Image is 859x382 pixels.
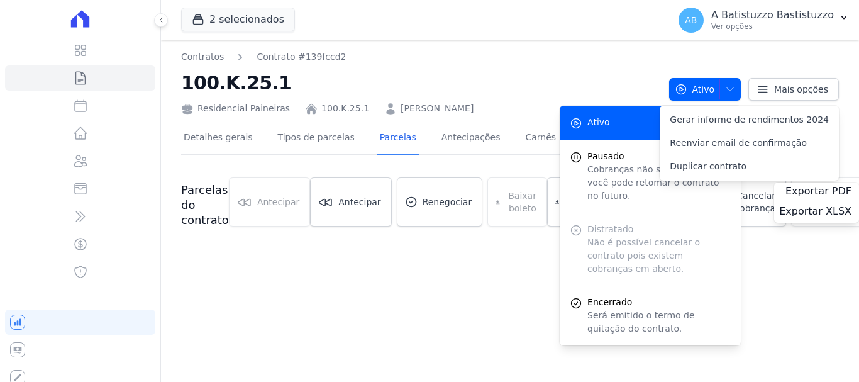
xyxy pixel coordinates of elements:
span: AB [685,16,697,25]
a: Contrato #139fccd2 [257,50,346,64]
h3: Parcelas do contrato [181,183,229,228]
p: A Batistuzzo Bastistuzzo [711,9,834,21]
p: Cobranças não serão geradas e você pode retomar o contrato no futuro. [587,163,731,203]
span: Ativo [675,78,715,101]
nav: Breadcrumb [181,50,346,64]
span: Pausado [587,150,731,163]
a: Exportar PDF [785,185,854,200]
p: Será emitido o termo de quitação do contrato. [587,309,731,335]
a: Contratos [181,50,224,64]
a: Carnês [523,122,558,155]
span: Ativo [587,116,610,129]
a: Parcelas [377,122,419,155]
button: AB A Batistuzzo Bastistuzzo Ver opções [668,3,859,38]
a: Gerar informe de rendimentos 2024 [660,108,839,132]
span: Antecipar [338,196,380,208]
span: Encerrado [587,296,731,309]
button: 2 selecionados [181,8,295,31]
a: Encerrado Será emitido o termo de quitação do contrato. [560,286,741,345]
p: Ver opções [711,21,834,31]
a: Baixar boleto [547,177,624,227]
div: Residencial Paineiras [181,102,290,115]
nav: Breadcrumb [181,50,659,64]
a: Cancelar Cobrança [707,177,786,227]
h2: 100.K.25.1 [181,69,659,97]
span: Cancelar Cobrança [728,189,775,215]
a: Detalhes gerais [181,122,255,155]
a: Mais opções [748,78,839,101]
span: Mais opções [774,83,828,96]
a: Antecipar [310,177,391,227]
span: Exportar PDF [785,185,851,198]
button: Ativo [669,78,741,101]
a: Antecipações [439,122,503,155]
a: Tipos de parcelas [275,122,357,155]
button: Pausado Cobranças não serão geradas e você pode retomar o contrato no futuro. [560,140,741,213]
span: Exportar XLSX [779,205,851,218]
a: Renegociar [397,177,483,227]
a: [PERSON_NAME] [401,102,474,115]
a: 100.K.25.1 [321,102,369,115]
a: Exportar XLSX [779,205,854,220]
a: Reenviar email de confirmação [660,132,839,155]
a: Duplicar contrato [660,155,839,178]
span: Renegociar [423,196,472,208]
